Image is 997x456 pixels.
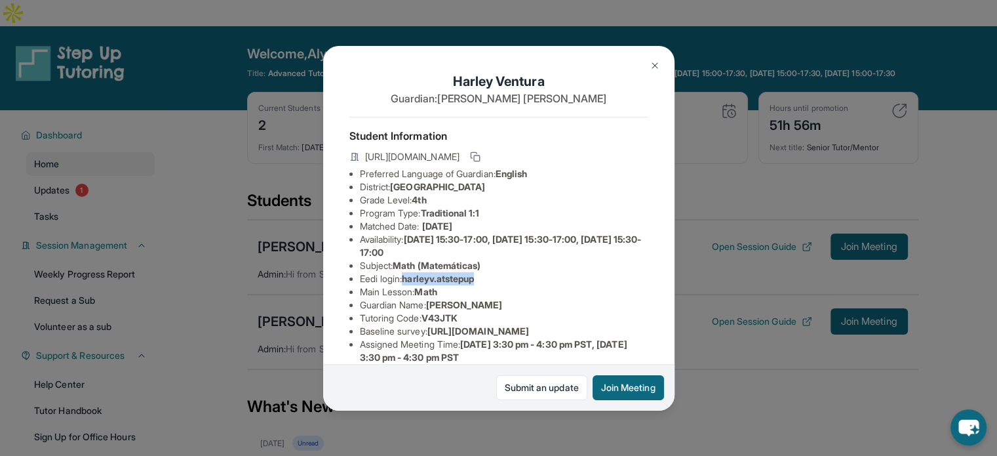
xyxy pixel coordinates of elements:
[414,286,437,297] span: Math
[427,325,529,337] span: [URL][DOMAIN_NAME]
[360,338,648,364] li: Assigned Meeting Time :
[390,181,485,192] span: [GEOGRAPHIC_DATA]
[365,150,459,163] span: [URL][DOMAIN_NAME]
[393,260,480,271] span: Math (Matemáticas)
[360,233,648,259] li: Availability:
[467,149,483,165] button: Copy link
[360,207,648,220] li: Program Type:
[360,325,648,338] li: Baseline survey :
[360,194,648,207] li: Grade Level:
[349,72,648,91] h1: Harley Ventura
[360,312,648,325] li: Tutoring Code :
[402,273,474,284] span: harleyv.atstepup
[360,285,648,299] li: Main Lesson :
[349,91,648,106] p: Guardian: [PERSON_NAME] [PERSON_NAME]
[412,194,426,205] span: 4th
[360,339,627,363] span: [DATE] 3:30 pm - 4:30 pm PST, [DATE] 3:30 pm - 4:30 pm PST
[650,60,660,71] img: Close Icon
[360,180,648,194] li: District:
[360,167,648,180] li: Preferred Language of Guardian:
[421,312,458,323] span: V43JTK
[360,299,648,312] li: Guardian Name :
[360,234,642,258] span: [DATE] 15:30-17:00, [DATE] 15:30-17:00, [DATE] 15:30-17:00
[360,259,648,272] li: Subject :
[360,272,648,285] li: Eedi login :
[349,128,648,144] h4: Student Information
[950,409,987,446] button: chat-button
[360,220,648,233] li: Matched Date:
[496,375,587,400] a: Submit an update
[496,168,528,179] span: English
[593,375,664,400] button: Join Meeting
[422,220,452,232] span: [DATE]
[426,299,503,310] span: [PERSON_NAME]
[420,207,479,218] span: Traditional 1:1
